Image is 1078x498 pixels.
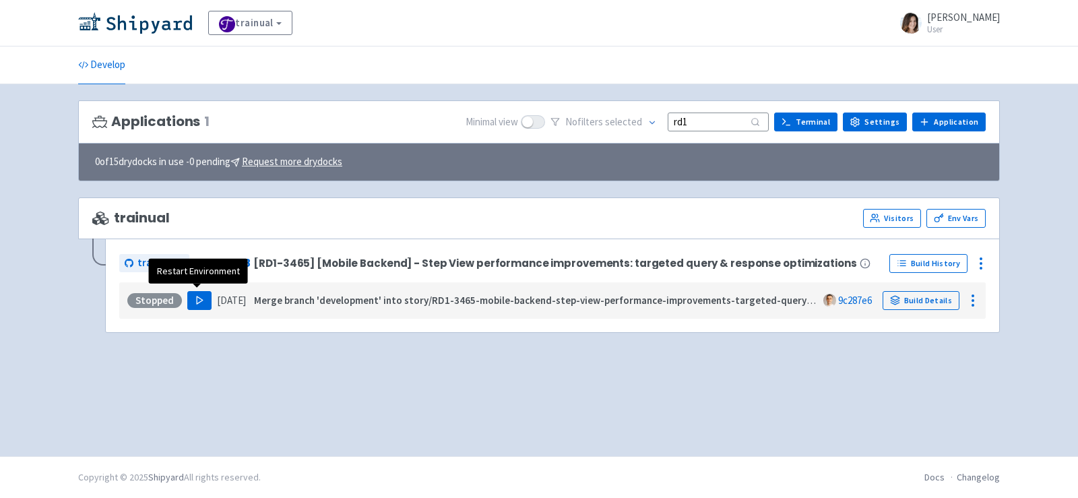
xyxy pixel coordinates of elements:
[466,115,518,130] span: Minimal view
[204,114,210,129] span: 1
[927,25,1000,34] small: User
[924,471,945,483] a: Docs
[926,209,986,228] a: Env Vars
[863,209,921,228] a: Visitors
[892,12,1000,34] a: [PERSON_NAME] User
[92,114,210,129] h3: Applications
[254,294,920,307] strong: Merge branch 'development' into story/RD1-3465-mobile-backend-step-view-performance-improvements-...
[883,291,959,310] a: Build Details
[78,470,261,485] div: Copyright © 2025 All rights reserved.
[148,471,184,483] a: Shipyard
[217,294,246,307] time: [DATE]
[774,113,837,131] a: Terminal
[927,11,1000,24] span: [PERSON_NAME]
[668,113,769,131] input: Search...
[208,11,292,35] a: trainual
[565,115,642,130] span: No filter s
[78,12,192,34] img: Shipyard logo
[957,471,1000,483] a: Changelog
[838,294,872,307] a: 9c287e6
[119,254,189,272] a: trainual
[843,113,907,131] a: Settings
[253,257,856,269] span: [RD1-3465] [Mobile Backend] - Step View performance improvements: targeted query & response optim...
[95,154,342,170] span: 0 of 15 drydocks in use - 0 pending
[889,254,968,273] a: Build History
[78,46,125,84] a: Develop
[912,113,986,131] a: Application
[242,155,342,168] u: Request more drydocks
[127,293,182,308] div: Stopped
[187,291,212,310] button: Play
[208,256,251,270] a: #25848
[605,115,642,128] span: selected
[137,255,173,271] span: trainual
[92,210,170,226] span: trainual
